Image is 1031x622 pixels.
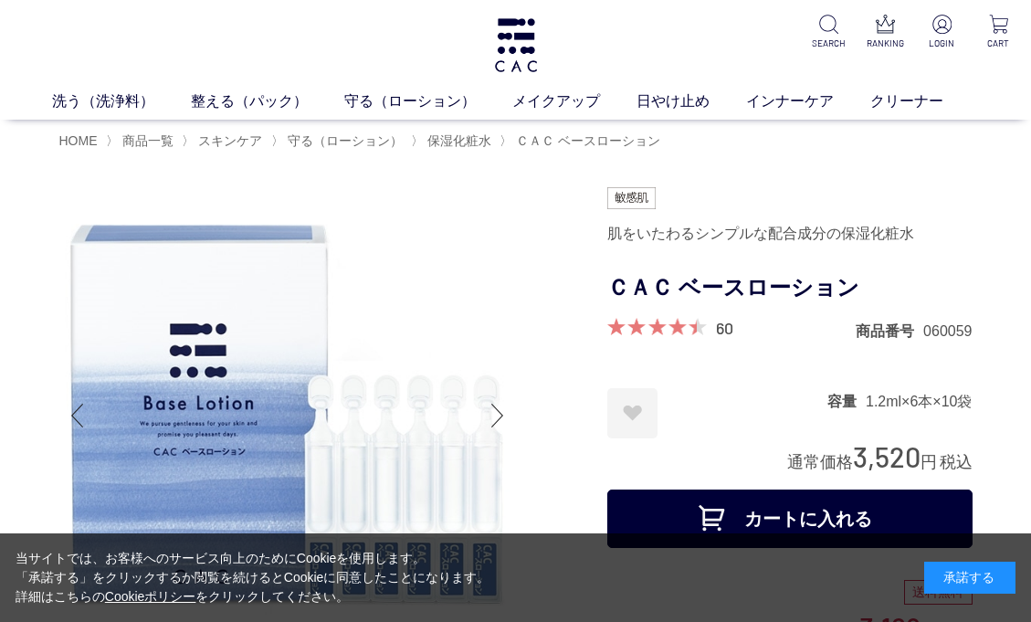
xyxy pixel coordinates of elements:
li: 〉 [182,132,267,150]
dd: 1.2ml×6本×10袋 [866,392,973,411]
span: 守る（ローション） [288,133,403,148]
dd: 060059 [923,322,972,341]
a: 守る（ローション） [284,133,403,148]
span: 3,520 [853,439,921,473]
span: 税込 [940,453,973,471]
li: 〉 [106,132,178,150]
p: CART [980,37,1016,50]
li: 〉 [411,132,496,150]
span: 商品一覧 [122,133,174,148]
a: RANKING [867,15,903,50]
a: 洗う（洗浄料） [52,90,191,112]
a: ＣＡＣ ベースローション [512,133,660,148]
img: logo [492,18,540,72]
p: SEARCH [810,37,847,50]
p: RANKING [867,37,903,50]
a: スキンケア [195,133,262,148]
a: 日やけ止め [636,90,746,112]
img: 敏感肌 [607,187,657,209]
a: Cookieポリシー [105,589,196,604]
li: 〉 [271,132,407,150]
span: ＣＡＣ ベースローション [516,133,660,148]
span: 保湿化粧水 [427,133,491,148]
p: LOGIN [923,37,960,50]
a: メイクアップ [512,90,636,112]
h1: ＣＡＣ ベースローション [607,268,973,309]
button: カートに入れる [607,490,973,548]
div: 承諾する [924,562,1015,594]
span: 通常価格 [787,453,853,471]
a: お気に入りに登録する [607,388,658,438]
a: インナーケア [746,90,870,112]
dt: 容量 [827,392,866,411]
a: 守る（ローション） [344,90,512,112]
div: Next slide [479,379,516,452]
a: HOME [59,133,98,148]
div: 当サイトでは、お客様へのサービス向上のためにCookieを使用します。 「承諾する」をクリックするか閲覧を続けるとCookieに同意したことになります。 詳細はこちらの をクリックしてください。 [16,549,490,606]
span: スキンケア [198,133,262,148]
a: LOGIN [923,15,960,50]
span: 円 [921,453,937,471]
div: 肌をいたわるシンプルな配合成分の保湿化粧水 [607,218,973,249]
li: 〉 [500,132,665,150]
dt: 商品番号 [856,322,923,341]
a: 60 [716,318,733,338]
a: 商品一覧 [119,133,174,148]
a: CART [980,15,1016,50]
a: 整える（パック） [191,90,344,112]
a: クリーナー [870,90,980,112]
a: SEARCH [810,15,847,50]
a: 保湿化粧水 [424,133,491,148]
div: Previous slide [59,379,96,452]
